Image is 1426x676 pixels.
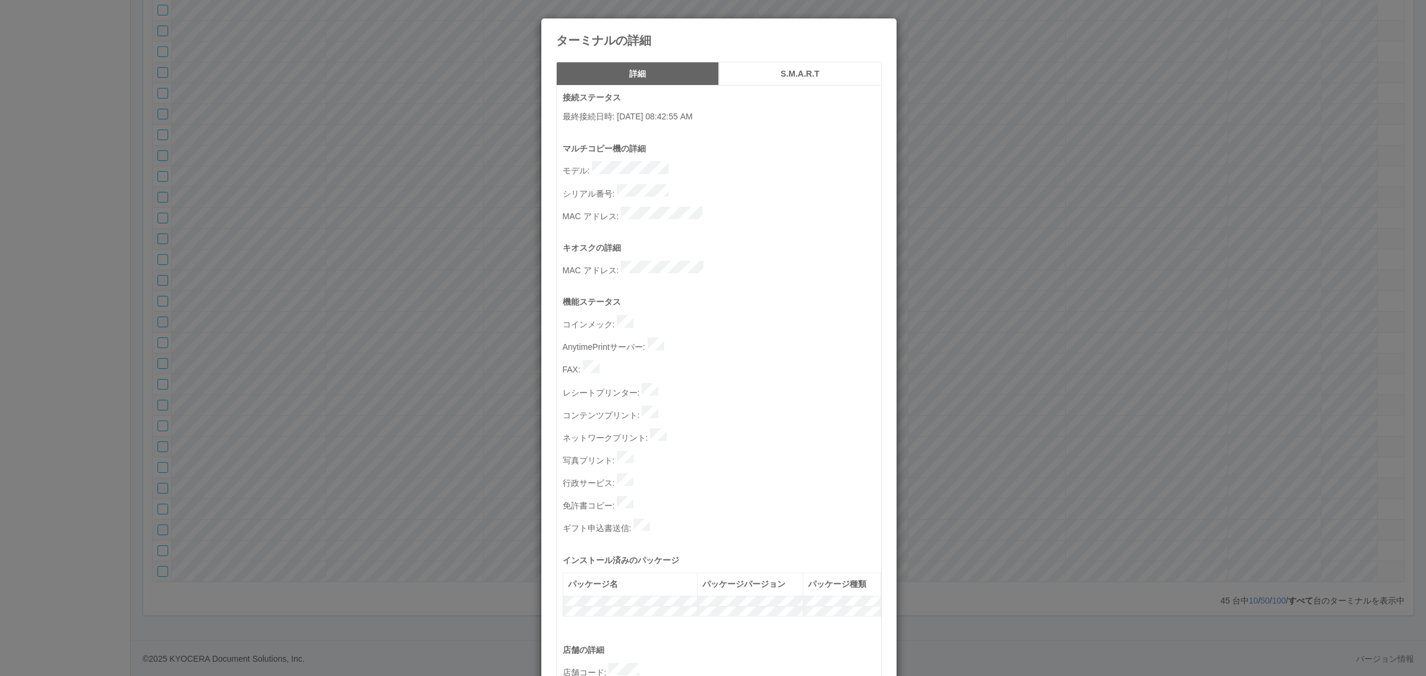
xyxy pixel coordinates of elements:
[563,451,881,467] p: 写真プリント :
[556,62,719,86] button: 詳細
[563,261,881,277] p: MAC アドレス :
[568,578,692,590] div: パッケージ名
[563,360,881,377] p: FAX :
[563,242,881,254] p: キオスクの詳細
[563,315,881,331] p: コインメック :
[719,62,882,86] button: S.M.A.R.T
[563,383,881,400] p: レシートプリンター :
[563,644,881,656] p: 店舗の詳細
[563,554,881,567] p: インストール済みのパッケージ
[563,110,881,123] p: 最終接続日時 : [DATE] 08:42:55 AM
[563,496,881,513] p: 免許書コピー :
[563,296,881,308] p: 機能ステータス
[723,70,878,78] h5: S.M.A.R.T
[563,184,881,201] p: シリアル番号 :
[563,519,881,535] p: ギフト申込書送信 :
[560,70,715,78] h5: 詳細
[563,406,881,422] p: コンテンツプリント :
[563,161,881,178] p: モデル :
[563,207,881,223] p: MAC アドレス :
[563,428,881,445] p: ネットワークプリント :
[563,143,881,155] p: マルチコピー機の詳細
[563,473,881,490] p: 行政サービス :
[556,34,882,47] h4: ターミナルの詳細
[808,578,875,590] div: パッケージ種類
[563,91,881,104] p: 接続ステータス
[563,337,881,354] p: AnytimePrintサーバー :
[702,578,798,590] div: パッケージバージョン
